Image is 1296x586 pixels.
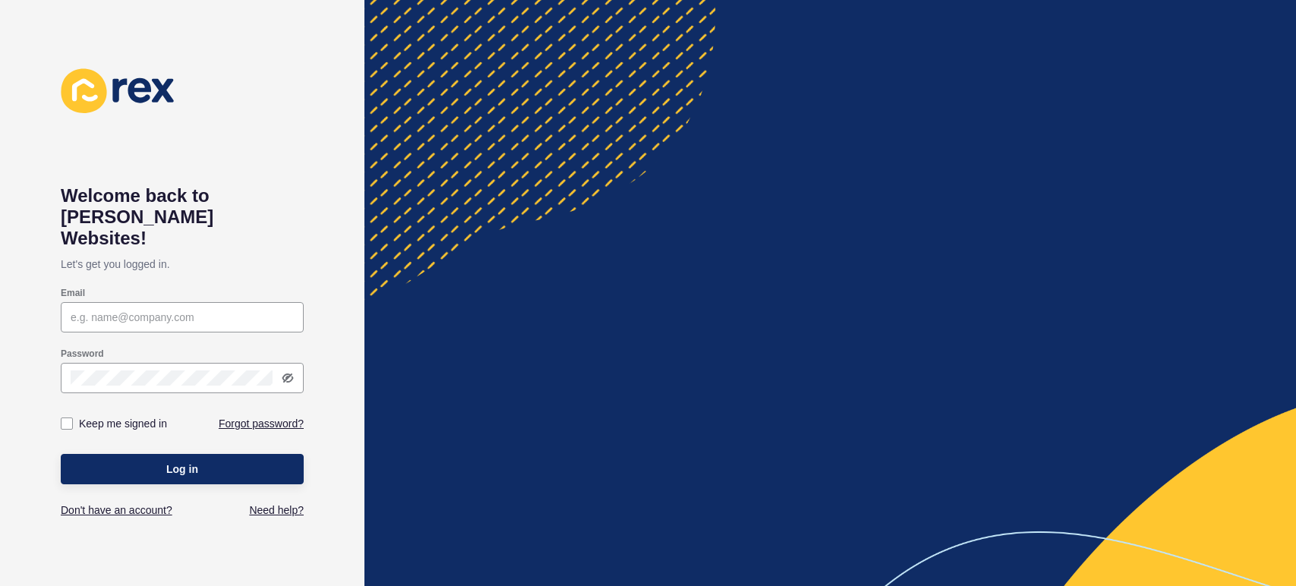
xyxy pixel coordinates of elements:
[61,185,304,249] h1: Welcome back to [PERSON_NAME] Websites!
[71,310,294,325] input: e.g. name@company.com
[61,348,104,360] label: Password
[166,462,198,477] span: Log in
[79,416,167,431] label: Keep me signed in
[219,416,304,431] a: Forgot password?
[61,503,172,518] a: Don't have an account?
[61,249,304,279] p: Let's get you logged in.
[249,503,304,518] a: Need help?
[61,287,85,299] label: Email
[61,454,304,484] button: Log in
